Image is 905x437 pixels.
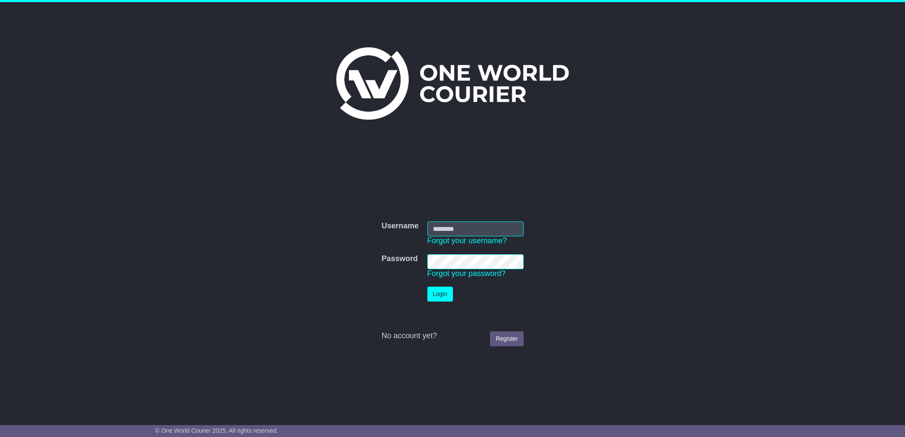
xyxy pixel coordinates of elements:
[427,236,507,245] a: Forgot your username?
[490,331,523,346] a: Register
[381,221,418,231] label: Username
[427,269,506,278] a: Forgot your password?
[155,427,278,434] span: © One World Courier 2025. All rights reserved.
[336,47,569,120] img: One World
[427,287,453,302] button: Login
[381,331,523,341] div: No account yet?
[381,254,418,264] label: Password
